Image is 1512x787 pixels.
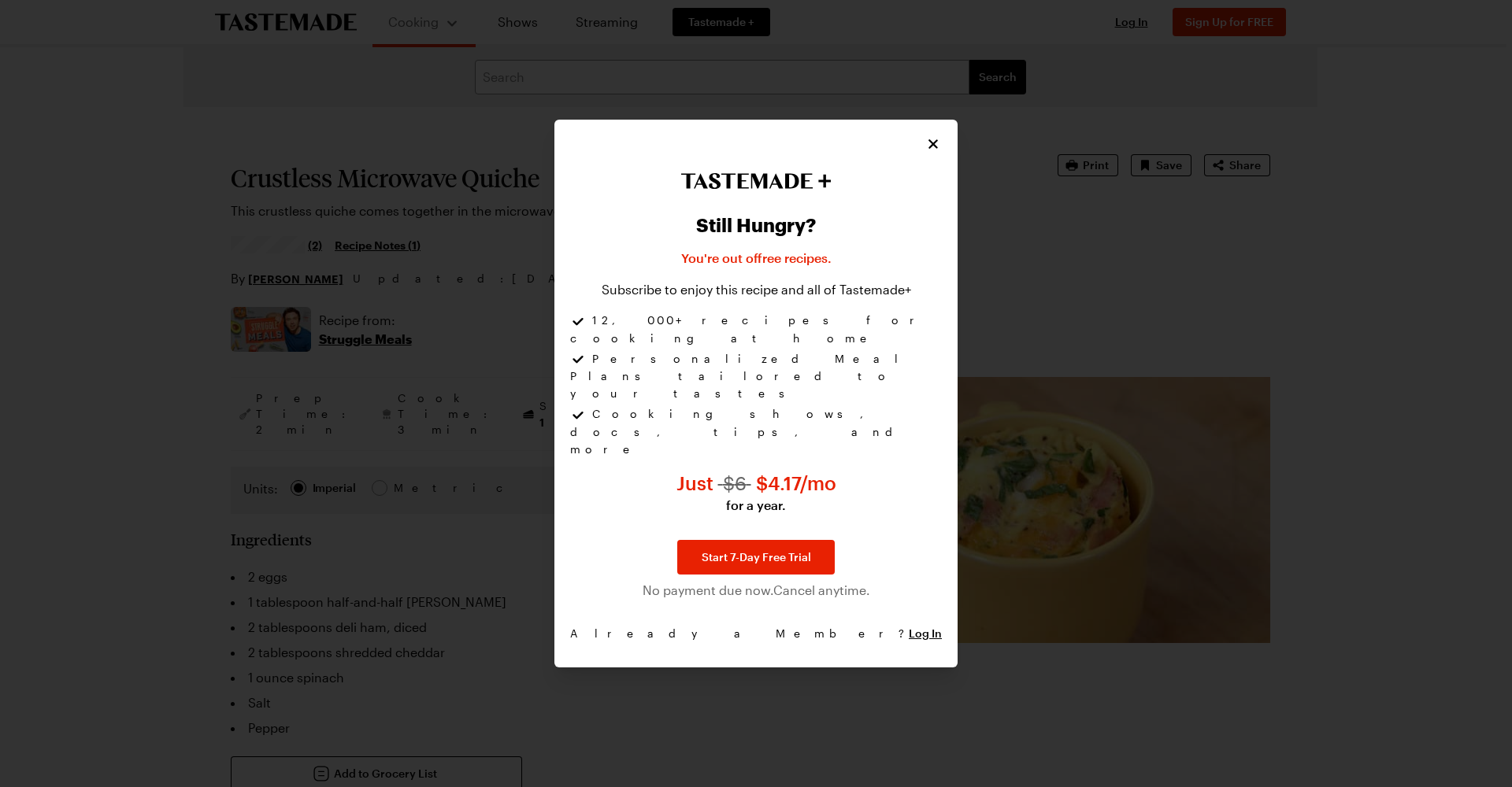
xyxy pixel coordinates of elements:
[702,549,811,565] span: Start 7-Day Free Trial
[643,581,870,600] span: No payment due now. Cancel anytime.
[696,214,816,236] h2: Still Hungry?
[681,249,832,268] p: You're out of free recipes .
[925,135,942,153] button: Close
[570,625,942,642] span: Already a Member?
[677,540,835,575] a: Start 7-Day Free Trial
[718,471,751,494] span: $ 6
[680,173,832,189] img: Tastemade+
[909,626,942,641] button: Log In
[602,280,911,299] p: Subscribe to enjoy this recipe and all of Tastemade+
[570,350,942,405] li: Personalized Meal Plans tailored to your tastes
[570,405,942,457] li: Cooking shows, docs, tips, and more
[570,312,942,349] li: 12,000+ recipes for cooking at home
[676,471,836,494] span: Just $ 4.17 /mo
[676,471,836,515] p: Just $4.17 per month for a year instead of $6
